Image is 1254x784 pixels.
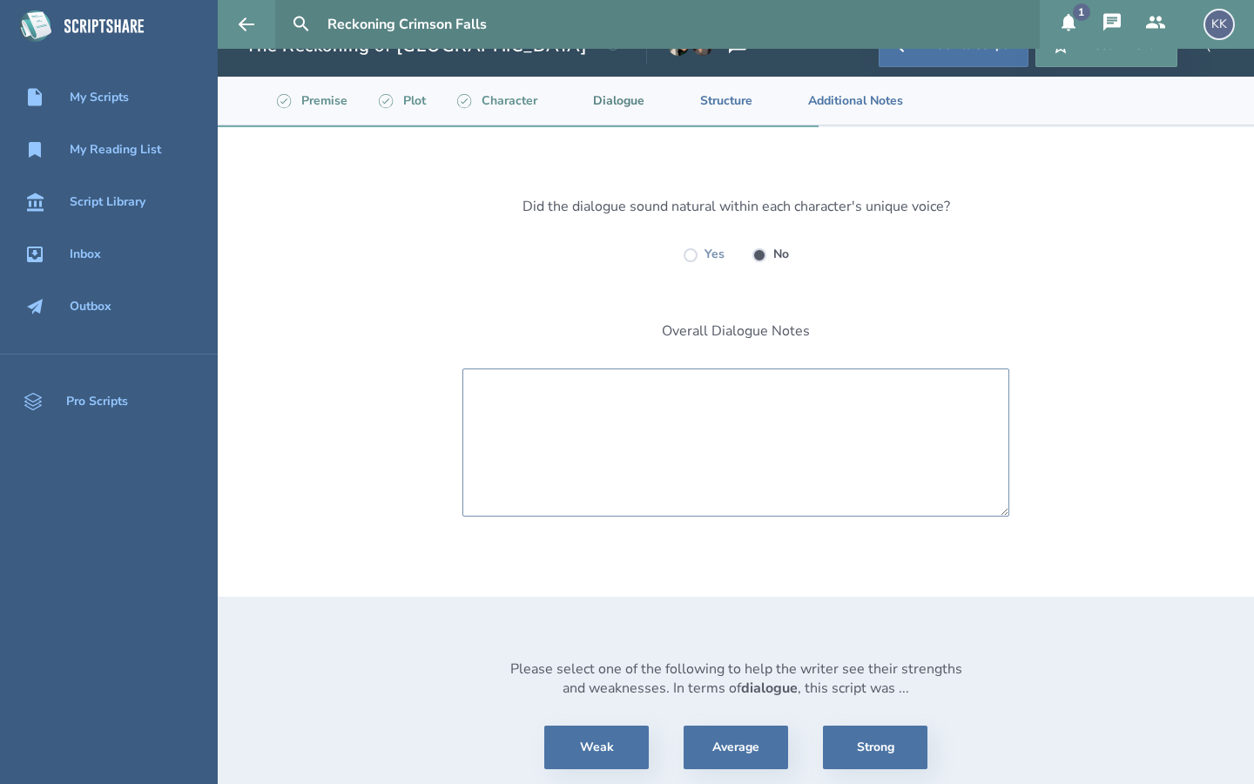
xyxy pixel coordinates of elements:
[662,321,810,341] div: Overall Dialogue Notes
[70,247,101,261] div: Inbox
[741,679,798,698] strong: dialogue
[70,143,161,157] div: My Reading List
[823,726,927,769] button: Strong
[684,726,788,769] button: Average
[70,195,145,209] div: Script Library
[705,244,725,266] label: Yes
[440,77,551,125] li: Character
[551,77,658,125] li: Dialogue
[773,244,789,266] label: No
[766,77,917,125] li: Additional Notes
[1203,9,1235,40] div: KK
[70,300,111,314] div: Outbox
[1073,3,1090,21] div: 1
[70,91,129,105] div: My Scripts
[66,395,128,409] div: Pro Scripts
[544,726,649,769] button: Weak
[522,197,950,216] div: Did the dialogue sound natural within each character's unique voice?
[260,77,361,125] li: Premise
[658,77,766,125] li: Structure
[509,659,962,698] div: Please select one of the following to help the writer see their strengths and weaknesses. In term...
[361,77,440,125] li: Plot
